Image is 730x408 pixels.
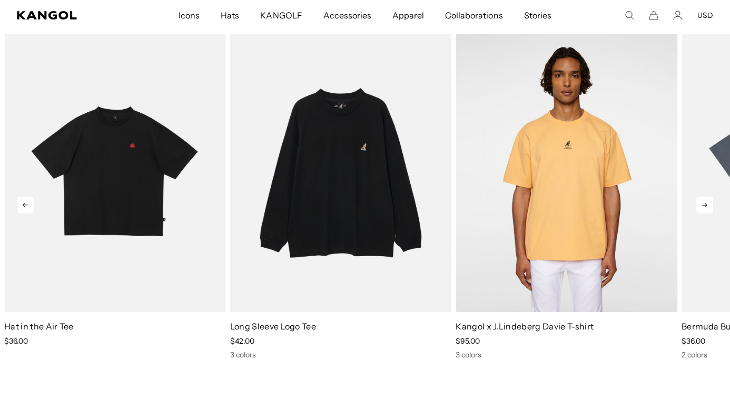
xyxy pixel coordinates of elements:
a: Account [673,11,683,20]
button: USD [697,11,713,20]
span: $95.00 [456,336,480,346]
a: Kangol [17,11,117,20]
div: 1 of 5 [226,34,452,360]
img: Hat in the Air Tee [4,34,226,312]
span: $36.00 [682,336,705,346]
span: $36.00 [4,336,28,346]
img: Long Sleeve Logo Tee [230,34,452,312]
a: Hat in the Air Tee [4,321,74,332]
a: Kangol x J.Lindeberg Davie T-shirt [456,321,594,332]
summary: Search here [625,11,634,20]
a: Long Sleeve Logo Tee [230,321,316,332]
div: 3 colors [456,350,677,360]
span: $42.00 [230,336,254,346]
button: Cart [649,11,658,20]
div: 2 of 5 [451,34,677,360]
div: 3 colors [230,350,452,360]
img: Kangol x J.Lindeberg Davie T-shirt [456,34,677,312]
